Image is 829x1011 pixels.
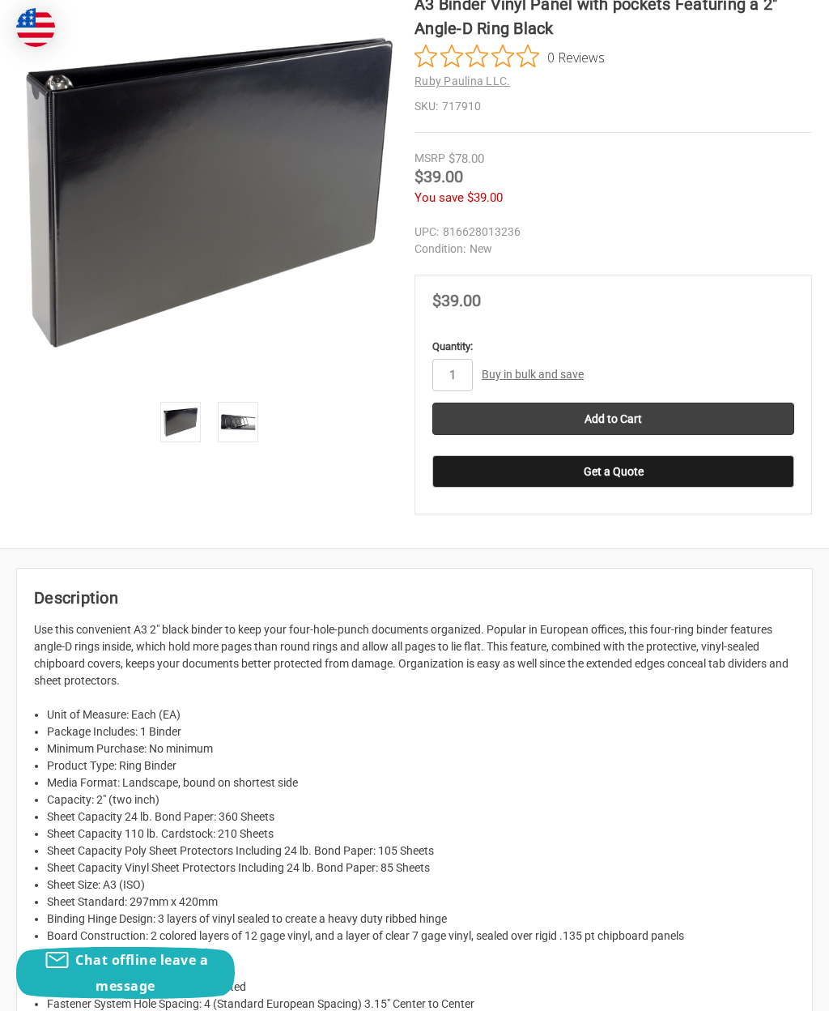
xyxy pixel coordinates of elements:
p: Use this convenient A3 2" black binder to keep your four-hole-punch documents organized. Popular ... [34,621,795,689]
img: A3 Binder Vinyl Panel with pockets Featuring a 2" Angle-D Ring Black [220,404,256,440]
li: Sheet Standard: 297mm x 420mm [47,894,795,911]
li: Minimum Purchase: No minimum [47,740,795,757]
img: duty and tax information for United States [16,8,55,47]
span: $39.00 [432,291,481,310]
a: Buy in bulk and save [482,368,584,381]
button: Chat offline leave a message [16,947,235,999]
div: MSRP [414,150,445,167]
li: Sheet Capacity Poly Sheet Protectors Including 24 lb. Bond Paper: 105 Sheets [47,842,795,860]
dd: 816628013236 [414,224,812,241]
label: Quantity: [432,339,794,355]
h2: Description [34,586,795,610]
a: Ruby Paulina LLC. [414,75,510,87]
img: A3 Binder Vinyl Panel with pockets Featuring a 2" Angle-D Ring Black [163,404,198,440]
li: Sheet Capacity Vinyl Sheet Protectors Including 24 lb. Bond Paper: 85 Sheets [47,860,795,877]
dt: Condition: [414,241,466,258]
li: Fastener System: Angle-D Ring [47,962,795,979]
li: Board Construction: 2 colored layers of 12 gage vinyl, and a layer of clear 7 gage vinyl, sealed ... [47,928,795,945]
dt: UPC: [414,224,439,241]
li: Product Type: Ring Binder [47,757,795,774]
span: You save [414,190,464,205]
li: Number of Fasteners: Four (4) ring [47,945,795,962]
li: Package Includes: 1 Binder [47,723,795,740]
li: Sheet Capacity 24 lb. Bond Paper: 360 Sheets [47,808,795,825]
span: 0 Reviews [547,45,605,69]
li: Fastener Location: Back panel mounted [47,979,795,996]
li: Sheet Capacity 110 lb. Cardstock: 210 Sheets [47,825,795,842]
span: $39.00 [467,190,503,205]
dt: SKU: [414,98,438,115]
button: Get a Quote [432,455,794,488]
li: Sheet Size: A3 (ISO) [47,877,795,894]
li: Unit of Measure: Each (EA) [47,706,795,723]
button: Rated 0 out of 5 stars from 0 reviews. Jump to reviews. [414,45,605,69]
span: $78.00 [449,151,484,166]
li: Capacity: 2" (two inch) [47,791,795,808]
li: Media Format: Landscape, bound on shortest side [47,774,795,791]
span: Chat offline leave a message [75,951,208,995]
li: Binding Hinge Design: 3 layers of vinyl sealed to create a heavy duty ribbed hinge [47,911,795,928]
dd: New [414,241,812,258]
input: Add to Cart [432,403,794,435]
span: $39.00 [414,167,463,186]
dd: 717910 [414,98,812,115]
